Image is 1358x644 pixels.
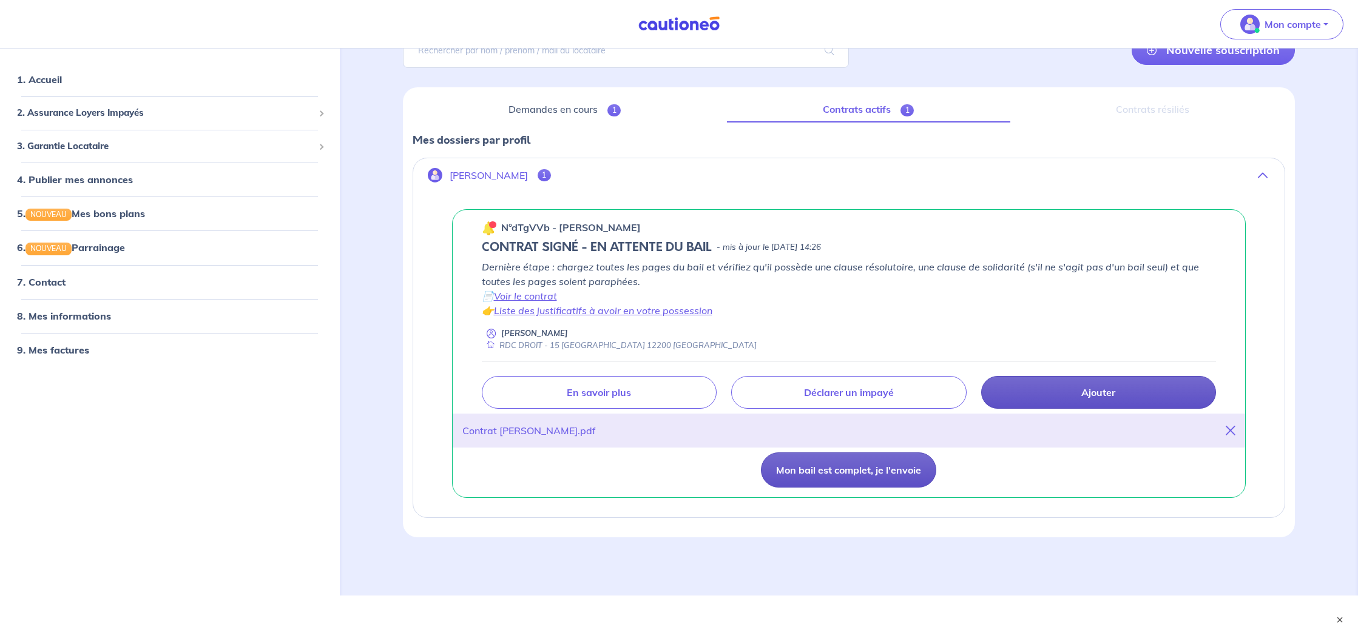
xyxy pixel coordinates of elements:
p: n°dTgVVb - [PERSON_NAME] [501,220,641,235]
p: Déclarer un impayé [804,386,894,398]
button: illu_account_valid_menu.svgMon compte [1220,9,1343,39]
span: 1 [538,169,552,181]
a: Déclarer un impayé [731,376,966,409]
div: 5.NOUVEAUMes bons plans [5,201,335,226]
a: 9. Mes factures [17,344,89,356]
div: 6.NOUVEAUParrainage [5,236,335,260]
a: Liste des justificatifs à avoir en votre possession [494,304,712,317]
a: 7. Contact [17,276,66,288]
p: Dernière étape : chargez toutes les pages du bail et vérifiez qu'il possède une clause résolutoir... [482,260,1217,318]
p: Ajouter [1081,386,1115,398]
a: Voir le contrat [494,290,557,302]
a: Ajouter [981,376,1216,409]
a: En savoir plus [482,376,717,409]
div: 2. Assurance Loyers Impayés [5,101,335,125]
div: 8. Mes informations [5,304,335,328]
div: state: CONTRACT-SIGNED, Context: NEW,NO-CERTIFICATE,ALONE,LESSOR-DOCUMENTS [482,240,1217,255]
button: [PERSON_NAME]1 [413,161,1285,190]
a: 4. Publier mes annonces [17,173,133,186]
p: En savoir plus [567,386,631,398]
a: 8. Mes informations [17,310,111,322]
div: 3. Garantie Locataire [5,135,335,158]
p: Mon compte [1265,17,1321,32]
a: 1. Accueil [17,73,62,86]
h5: CONTRAT SIGNÉ - EN ATTENTE DU BAIL [482,240,712,255]
a: 5.NOUVEAUMes bons plans [17,207,145,220]
span: 1 [607,104,621,116]
img: illu_account.svg [428,168,442,183]
div: 1. Accueil [5,67,335,92]
p: Mes dossiers par profil [413,132,1286,148]
a: Nouvelle souscription [1132,36,1295,65]
p: [PERSON_NAME] [450,170,528,181]
img: illu_account_valid_menu.svg [1240,15,1260,34]
a: Demandes en cours1 [413,97,717,122]
span: search [810,33,849,67]
span: 1 [900,104,914,116]
span: 3. Garantie Locataire [17,139,314,153]
div: 7. Contact [5,270,335,294]
span: 2. Assurance Loyers Impayés [17,106,314,120]
img: Cautioneo [633,16,725,32]
p: - mis à jour le [DATE] 14:26 [717,241,821,253]
button: Mon bail est complet, je l'envoie [761,452,936,488]
a: 6.NOUVEAUParrainage [17,242,125,254]
div: 4. Publier mes annonces [5,167,335,192]
div: RDC DROIT - 15 [GEOGRAPHIC_DATA] 12200 [GEOGRAPHIC_DATA] [482,340,757,351]
div: Contrat [PERSON_NAME].pdf [462,423,596,438]
button: × [1334,614,1346,626]
div: 9. Mes factures [5,338,335,362]
img: 🔔 [482,221,496,235]
p: [PERSON_NAME] [501,327,568,339]
input: Rechercher par nom / prénom / mail du locataire [403,33,849,68]
a: Contrats actifs1 [727,97,1010,122]
i: close-button-title [1226,426,1235,435]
